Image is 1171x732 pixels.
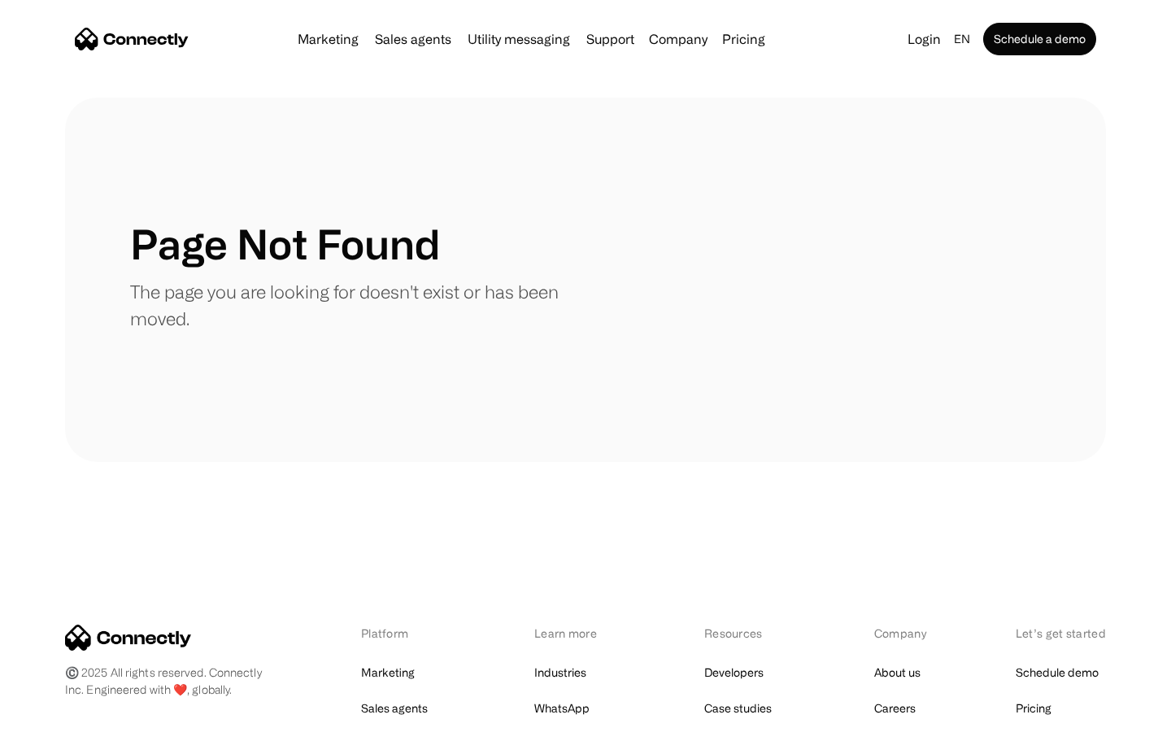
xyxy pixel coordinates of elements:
[1016,625,1106,642] div: Let’s get started
[130,278,585,332] p: The page you are looking for doesn't exist or has been moved.
[649,28,707,50] div: Company
[704,625,790,642] div: Resources
[874,661,921,684] a: About us
[644,28,712,50] div: Company
[874,625,931,642] div: Company
[983,23,1096,55] a: Schedule a demo
[361,661,415,684] a: Marketing
[716,33,772,46] a: Pricing
[947,28,980,50] div: en
[291,33,365,46] a: Marketing
[534,661,586,684] a: Industries
[130,220,440,268] h1: Page Not Found
[361,625,450,642] div: Platform
[874,697,916,720] a: Careers
[461,33,577,46] a: Utility messaging
[954,28,970,50] div: en
[704,697,772,720] a: Case studies
[901,28,947,50] a: Login
[16,702,98,726] aside: Language selected: English
[75,27,189,51] a: home
[368,33,458,46] a: Sales agents
[33,704,98,726] ul: Language list
[361,697,428,720] a: Sales agents
[580,33,641,46] a: Support
[534,625,620,642] div: Learn more
[534,697,590,720] a: WhatsApp
[704,661,764,684] a: Developers
[1016,661,1099,684] a: Schedule demo
[1016,697,1051,720] a: Pricing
